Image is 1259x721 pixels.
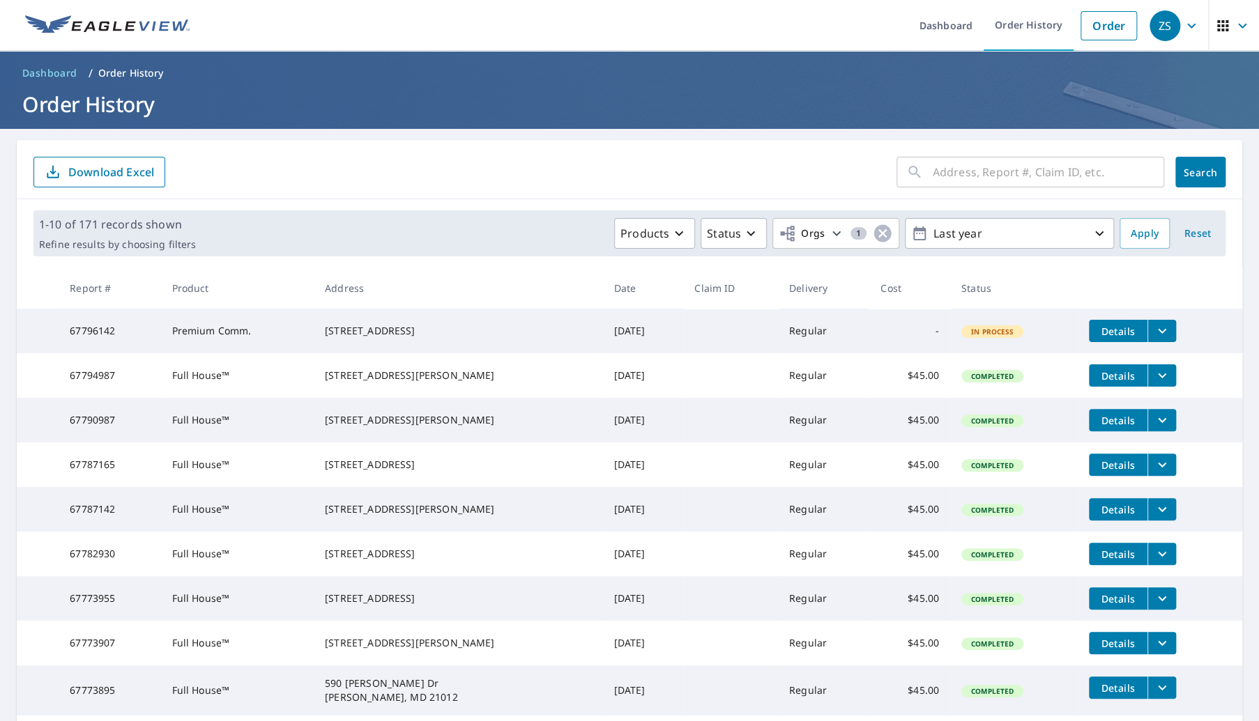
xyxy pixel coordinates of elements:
[602,268,683,309] th: Date
[1147,543,1176,565] button: filesDropdownBtn-67782930
[160,268,314,309] th: Product
[1147,364,1176,387] button: filesDropdownBtn-67794987
[1097,325,1139,338] span: Details
[778,487,869,532] td: Regular
[17,62,83,84] a: Dashboard
[1089,409,1147,431] button: detailsBtn-67790987
[17,62,1242,84] nav: breadcrumb
[59,532,160,576] td: 67782930
[778,268,869,309] th: Delivery
[1089,543,1147,565] button: detailsBtn-67782930
[1147,498,1176,520] button: filesDropdownBtn-67787142
[869,532,950,576] td: $45.00
[963,505,1022,515] span: Completed
[59,621,160,665] td: 67773907
[1150,10,1180,41] div: ZS
[1120,218,1170,249] button: Apply
[325,591,591,605] div: [STREET_ADDRESS]
[1147,587,1176,610] button: filesDropdownBtn-67773955
[325,502,591,516] div: [STREET_ADDRESS][PERSON_NAME]
[1097,414,1139,427] span: Details
[59,398,160,442] td: 67790987
[779,225,825,242] span: Orgs
[59,309,160,353] td: 67796142
[59,353,160,398] td: 67794987
[869,442,950,487] td: $45.00
[963,550,1022,559] span: Completed
[963,460,1022,470] span: Completed
[602,576,683,621] td: [DATE]
[602,353,683,398] td: [DATE]
[869,487,950,532] td: $45.00
[778,353,869,398] td: Regular
[314,268,602,309] th: Address
[1081,11,1137,40] a: Order
[869,576,950,621] td: $45.00
[160,532,314,576] td: Full House™
[1131,225,1159,242] span: Apply
[963,594,1022,604] span: Completed
[325,324,591,338] div: [STREET_ADDRESS]
[1147,632,1176,654] button: filesDropdownBtn-67773907
[1181,225,1214,242] span: Reset
[1186,166,1214,179] span: Search
[778,532,869,576] td: Regular
[778,665,869,715] td: Regular
[1089,364,1147,387] button: detailsBtn-67794987
[1089,320,1147,342] button: detailsBtn-67796142
[1147,453,1176,476] button: filesDropdownBtn-67787165
[950,268,1078,309] th: Status
[1147,409,1176,431] button: filesDropdownBtn-67790987
[1097,592,1139,605] span: Details
[614,218,695,249] button: Products
[59,576,160,621] td: 67773955
[1097,681,1139,695] span: Details
[160,309,314,353] td: Premium Comm.
[1089,676,1147,699] button: detailsBtn-67773895
[602,398,683,442] td: [DATE]
[778,576,869,621] td: Regular
[963,371,1022,381] span: Completed
[963,327,1023,336] span: In Process
[963,686,1022,696] span: Completed
[325,676,591,704] div: 590 [PERSON_NAME] Dr [PERSON_NAME], MD 21012
[68,164,154,180] p: Download Excel
[22,66,77,80] span: Dashboard
[160,442,314,487] td: Full House™
[602,487,683,532] td: [DATE]
[778,621,869,665] td: Regular
[59,487,160,532] td: 67787142
[325,636,591,650] div: [STREET_ADDRESS][PERSON_NAME]
[701,218,767,249] button: Status
[869,309,950,353] td: -
[39,238,196,251] p: Refine results by choosing filters
[160,576,314,621] td: Full House™
[905,218,1114,249] button: Last year
[325,547,591,561] div: [STREET_ADDRESS]
[869,665,950,715] td: $45.00
[1097,369,1139,382] span: Details
[778,309,869,353] td: Regular
[59,442,160,487] td: 67787165
[1175,157,1226,187] button: Search
[869,621,950,665] td: $45.00
[602,621,683,665] td: [DATE]
[1089,498,1147,520] button: detailsBtn-67787142
[778,398,869,442] td: Regular
[778,442,869,487] td: Regular
[1089,453,1147,476] button: detailsBtn-67787165
[59,665,160,715] td: 67773895
[160,665,314,715] td: Full House™
[869,398,950,442] td: $45.00
[772,218,899,249] button: Orgs1
[869,268,950,309] th: Cost
[1097,637,1139,650] span: Details
[1097,503,1139,516] span: Details
[1097,458,1139,472] span: Details
[963,639,1022,649] span: Completed
[98,66,164,80] p: Order History
[602,532,683,576] td: [DATE]
[933,153,1164,192] input: Address, Report #, Claim ID, etc.
[602,309,683,353] td: [DATE]
[1089,587,1147,610] button: detailsBtn-67773955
